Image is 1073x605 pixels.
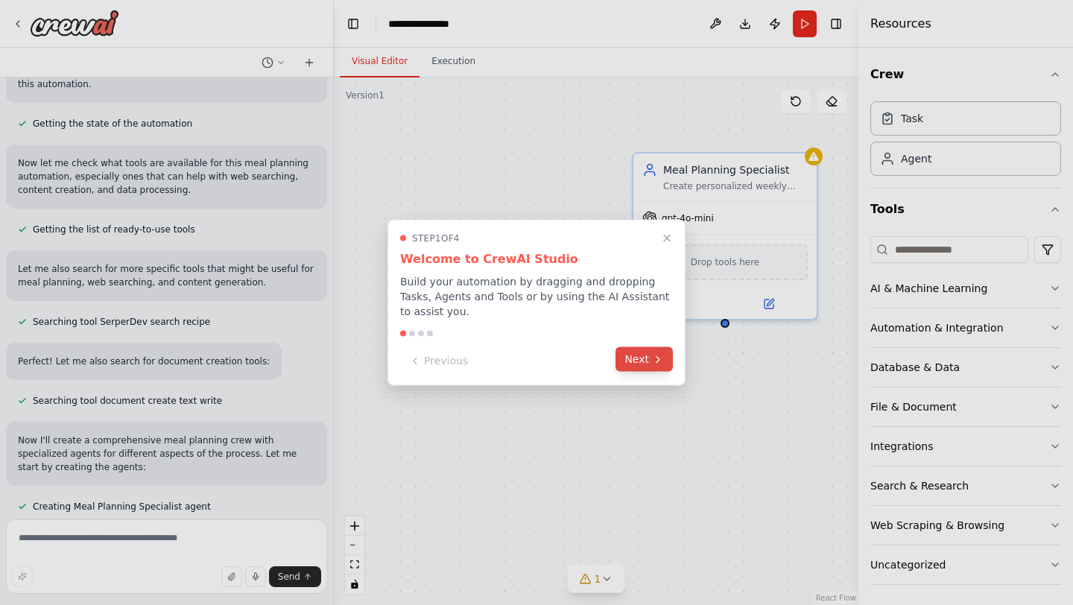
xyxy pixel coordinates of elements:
span: Step 1 of 4 [412,232,460,244]
button: Close walkthrough [658,229,676,247]
button: Next [615,347,673,372]
p: Build your automation by dragging and dropping Tasks, Agents and Tools or by using the AI Assista... [400,274,673,319]
button: Previous [400,349,477,373]
button: Hide left sidebar [343,13,364,34]
h3: Welcome to CrewAI Studio [400,250,673,268]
